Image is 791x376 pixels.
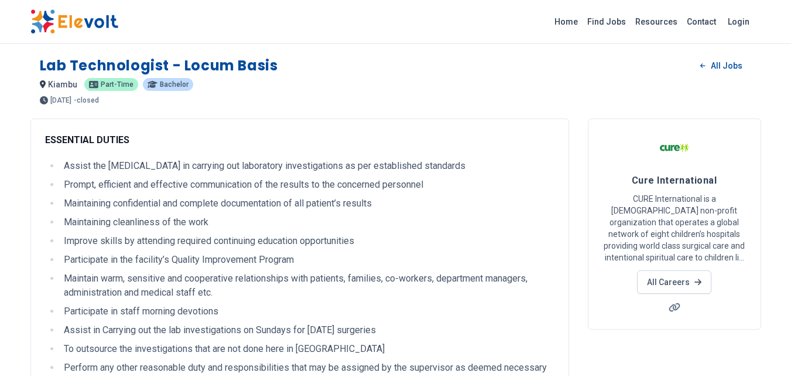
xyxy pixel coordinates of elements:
span: Bachelor [160,81,189,88]
h1: Lab Technologist - Locum Basis [40,56,278,75]
strong: ESSENTIAL DUTIES [45,134,129,145]
a: Resources [631,12,682,31]
img: Cure International [660,133,689,162]
a: Contact [682,12,721,31]
p: - closed [74,97,99,104]
li: Maintaining confidential and complete documentation of all patient’s results [60,197,554,211]
li: To outsource the investigations that are not done here in [GEOGRAPHIC_DATA] [60,342,554,356]
p: CURE International is a [DEMOGRAPHIC_DATA] non-profit organization that operates a global network... [602,193,747,263]
li: Maintaining cleanliness of the work [60,215,554,229]
li: Improve skills by attending required continuing education opportunities [60,234,554,248]
a: Home [550,12,583,31]
a: All Careers [637,270,711,294]
li: Prompt, efficient and effective communication of the results to the concerned personnel [60,178,554,192]
span: kiambu [48,80,77,89]
span: [DATE] [50,97,71,104]
li: Participate in staff morning devotions [60,304,554,319]
li: Maintain warm, sensitive and cooperative relationships with patients, families, co-workers, depar... [60,272,554,300]
li: Assist the [MEDICAL_DATA] in carrying out laboratory investigations as per established standards [60,159,554,173]
img: Elevolt [30,9,118,34]
span: part-time [101,81,133,88]
span: Cure International [632,175,717,186]
li: Assist in Carrying out the lab investigations on Sundays for [DATE] surgeries [60,323,554,337]
li: Perform any other reasonable duty and responsibilities that may be assigned by the supervisor as ... [60,361,554,375]
a: Login [721,10,756,33]
a: All Jobs [691,57,751,74]
a: Find Jobs [583,12,631,31]
li: Participate in the facility’s Quality Improvement Program [60,253,554,267]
